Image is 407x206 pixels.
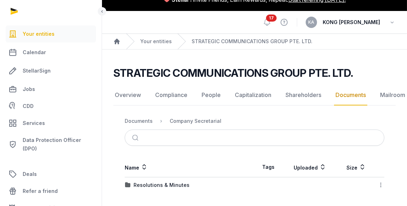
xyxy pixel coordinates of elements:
[128,130,145,145] button: Submit
[6,115,96,132] a: Services
[23,30,55,38] span: Your entities
[23,170,37,178] span: Deals
[23,119,45,127] span: Services
[379,85,407,105] a: Mailroom
[6,81,96,98] a: Jobs
[6,183,96,200] a: Refer a friend
[6,44,96,61] a: Calendar
[140,38,172,45] a: Your entities
[125,182,131,188] img: folder.svg
[284,85,323,105] a: Shareholders
[23,136,93,153] span: Data Protection Officer (DPO)
[23,102,34,110] span: CDD
[323,18,380,27] span: KONG [PERSON_NAME]
[102,34,407,50] nav: Breadcrumb
[338,157,375,177] th: Size
[154,85,189,105] a: Compliance
[6,99,96,113] a: CDD
[200,85,222,105] a: People
[372,172,407,206] iframe: Chat Widget
[125,113,384,130] nav: Breadcrumb
[23,187,58,195] span: Refer a friend
[309,20,315,24] span: KA
[306,17,317,28] button: KA
[134,182,190,189] div: Resolutions & Minutes
[113,85,396,105] nav: Tabs
[233,85,273,105] a: Capitalization
[125,118,153,125] div: Documents
[125,157,255,177] th: Name
[113,67,353,79] h2: STRATEGIC COMMUNICATIONS GROUP PTE. LTD.
[6,166,96,183] a: Deals
[282,157,337,177] th: Uploaded
[23,48,46,57] span: Calendar
[23,85,35,93] span: Jobs
[113,85,142,105] a: Overview
[266,15,277,22] span: 17
[23,67,51,75] span: StellarSign
[6,133,96,156] a: Data Protection Officer (DPO)
[334,85,367,105] a: Documents
[6,62,96,79] a: StellarSign
[192,38,312,45] a: STRATEGIC COMMUNICATIONS GROUP PTE. LTD.
[170,118,221,125] div: Company Secretarial
[6,25,96,42] a: Your entities
[255,157,283,177] th: Tags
